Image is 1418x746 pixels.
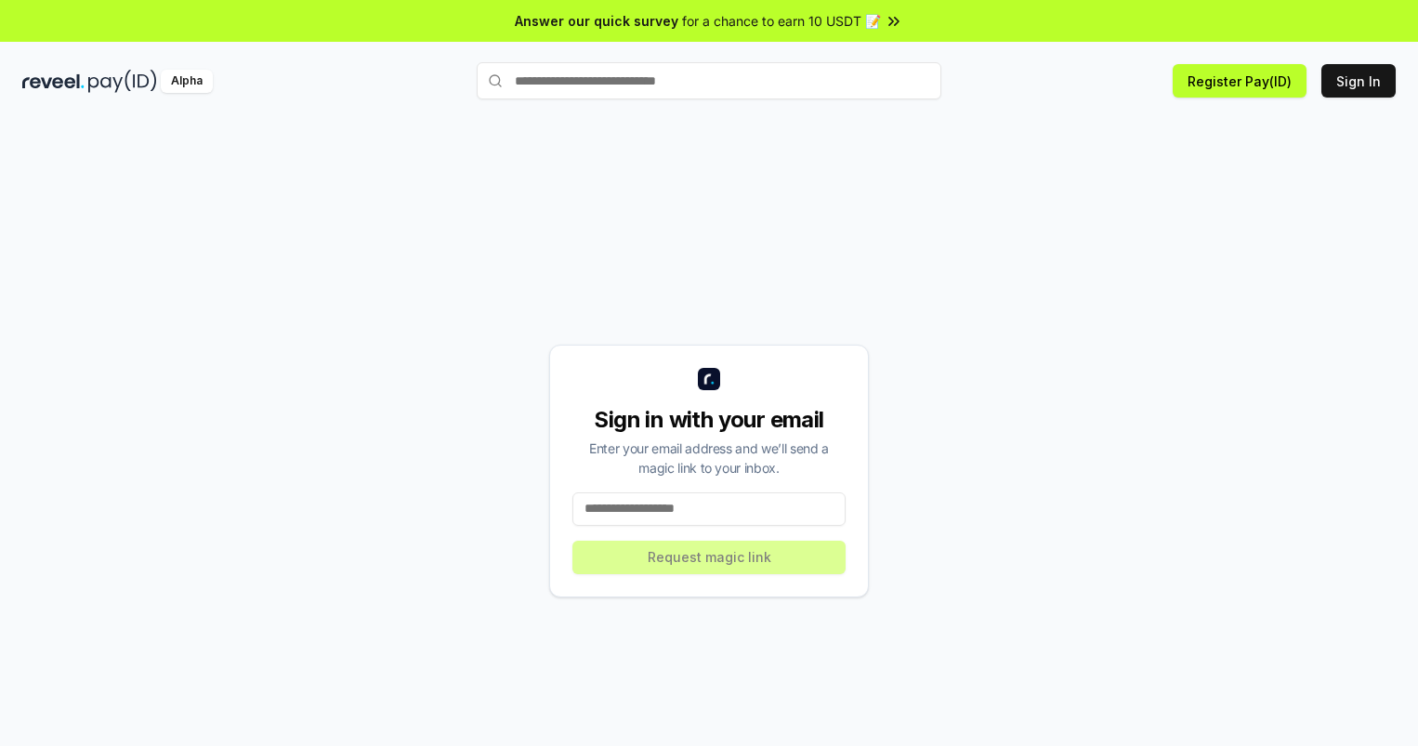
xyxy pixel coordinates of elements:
img: reveel_dark [22,70,85,93]
button: Sign In [1321,64,1396,98]
div: Alpha [161,70,213,93]
span: for a chance to earn 10 USDT 📝 [682,11,881,31]
div: Enter your email address and we’ll send a magic link to your inbox. [572,438,846,478]
div: Sign in with your email [572,405,846,435]
img: pay_id [88,70,157,93]
button: Register Pay(ID) [1173,64,1306,98]
img: logo_small [698,368,720,390]
span: Answer our quick survey [515,11,678,31]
